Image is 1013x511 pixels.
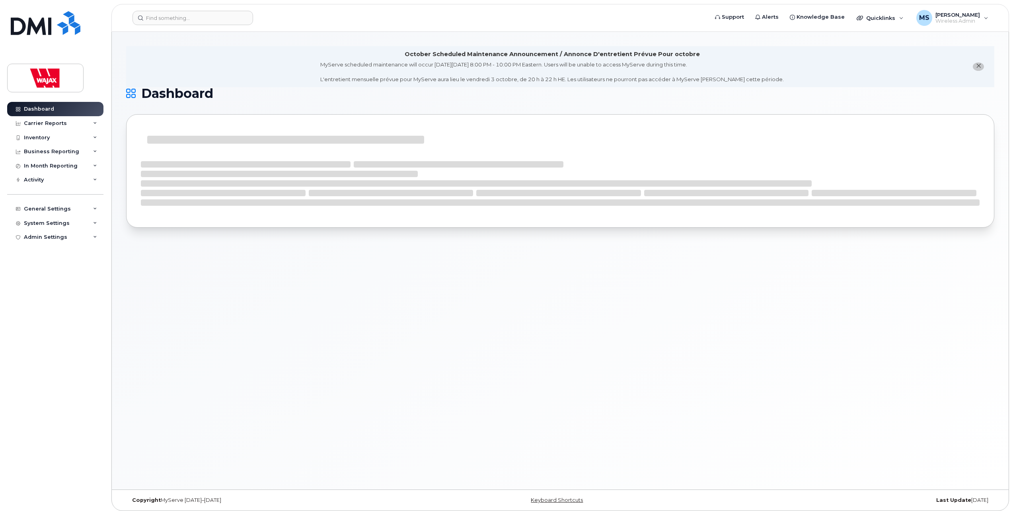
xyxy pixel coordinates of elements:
span: Dashboard [141,88,213,99]
strong: Last Update [936,497,971,503]
div: [DATE] [705,497,994,503]
strong: Copyright [132,497,161,503]
button: close notification [973,62,984,71]
div: MyServe scheduled maintenance will occur [DATE][DATE] 8:00 PM - 10:00 PM Eastern. Users will be u... [320,61,784,83]
a: Keyboard Shortcuts [531,497,583,503]
div: MyServe [DATE]–[DATE] [126,497,415,503]
div: October Scheduled Maintenance Announcement / Annonce D'entretient Prévue Pour octobre [405,50,700,59]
